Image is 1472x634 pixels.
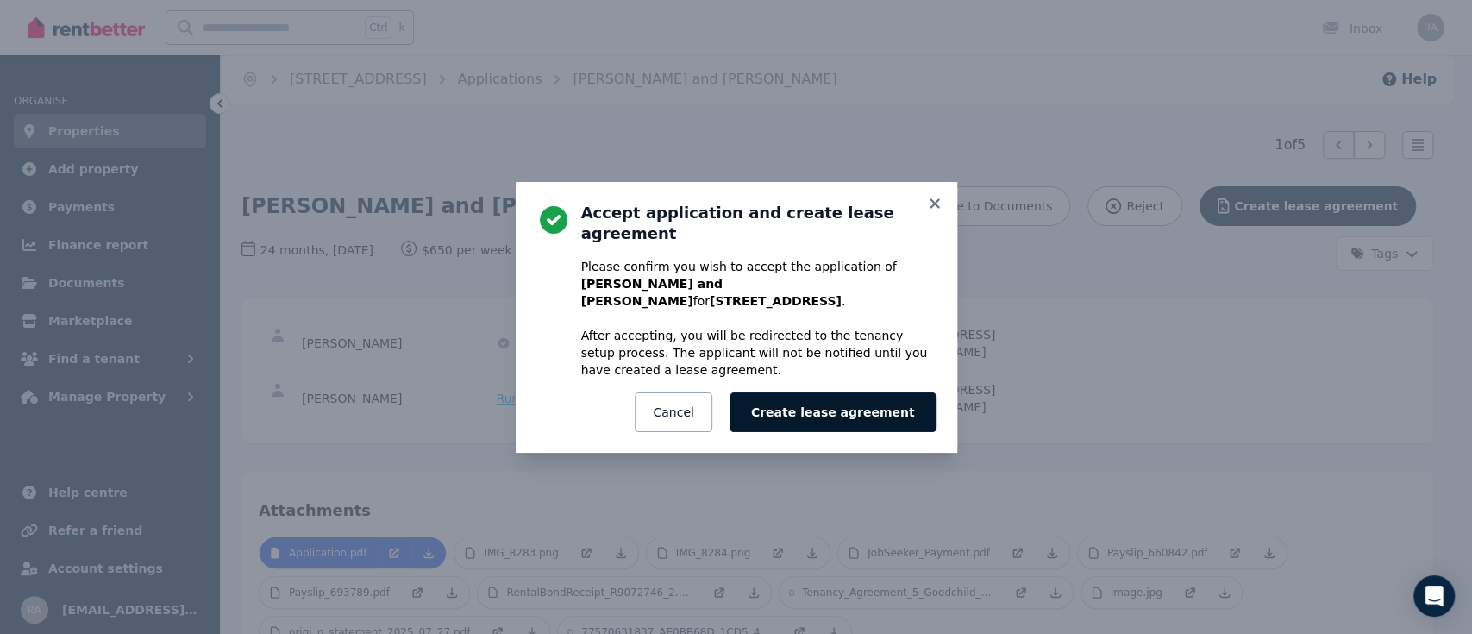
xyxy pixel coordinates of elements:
button: Cancel [635,392,711,432]
div: Open Intercom Messenger [1413,575,1455,617]
button: Create lease agreement [730,392,936,432]
h3: Accept application and create lease agreement [581,203,936,244]
b: [PERSON_NAME] and [PERSON_NAME] [581,277,723,308]
b: [STREET_ADDRESS] [710,294,842,308]
p: Please confirm you wish to accept the application of for . After accepting, you will be redirecte... [581,258,936,379]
